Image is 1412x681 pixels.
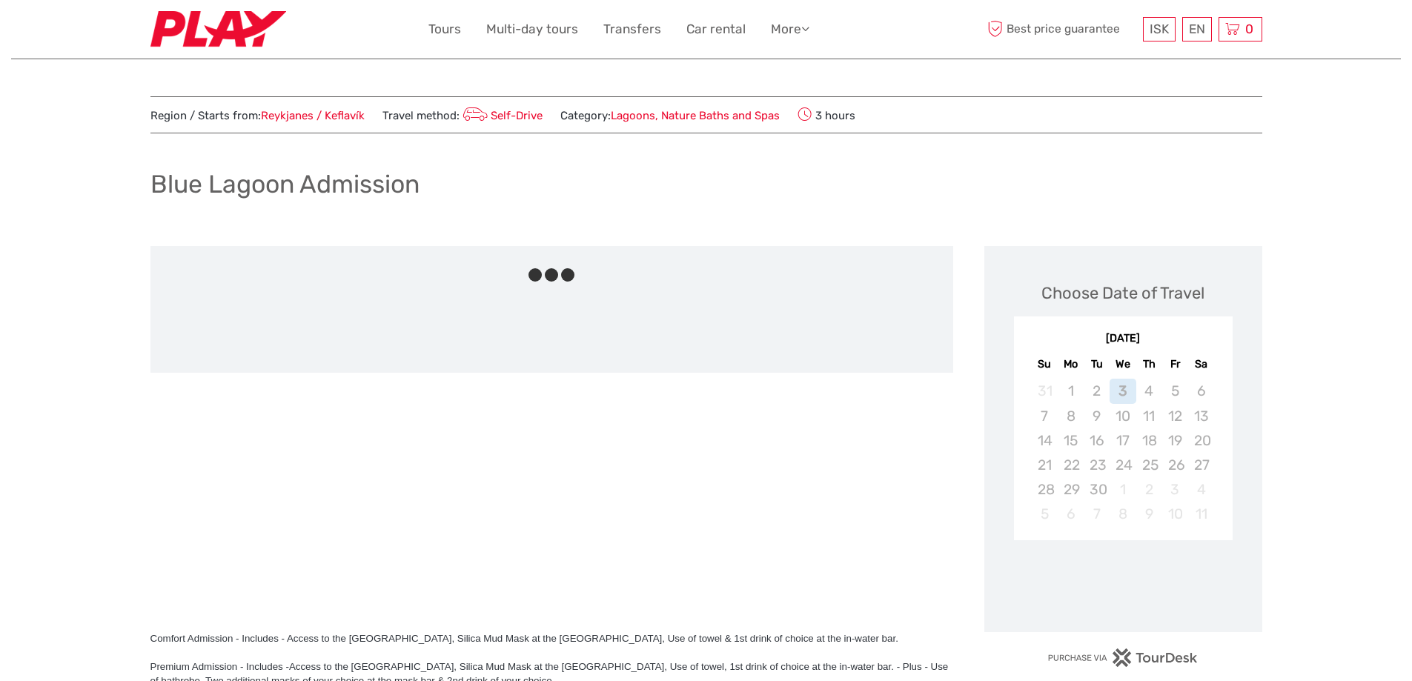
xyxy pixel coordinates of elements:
[1150,21,1169,36] span: ISK
[1136,379,1162,403] div: Not available Thursday, September 4th, 2025
[1136,428,1162,453] div: Not available Thursday, September 18th, 2025
[1058,502,1084,526] div: Not available Monday, October 6th, 2025
[603,19,661,40] a: Transfers
[150,631,953,645] div: Comfort Admission - Includes - Access to the [GEOGRAPHIC_DATA], Silica Mud Mask at the [GEOGRAPHI...
[1110,379,1136,403] div: Not available Wednesday, September 3rd, 2025
[1084,379,1110,403] div: Not available Tuesday, September 2nd, 2025
[150,11,286,47] img: Fly Play
[1118,579,1128,588] div: Loading...
[1032,404,1058,428] div: Not available Sunday, September 7th, 2025
[1162,404,1188,428] div: Not available Friday, September 12th, 2025
[1110,477,1136,502] div: Not available Wednesday, October 1st, 2025
[1243,21,1256,36] span: 0
[428,19,461,40] a: Tours
[984,17,1139,41] span: Best price guarantee
[1162,477,1188,502] div: Not available Friday, October 3rd, 2025
[1041,282,1204,305] div: Choose Date of Travel
[1182,17,1212,41] div: EN
[686,19,746,40] a: Car rental
[1110,428,1136,453] div: Not available Wednesday, September 17th, 2025
[1084,453,1110,477] div: Not available Tuesday, September 23rd, 2025
[1032,354,1058,374] div: Su
[1136,477,1162,502] div: Not available Thursday, October 2nd, 2025
[1110,354,1136,374] div: We
[560,108,780,124] span: Category:
[1162,379,1188,403] div: Not available Friday, September 5th, 2025
[1162,354,1188,374] div: Fr
[1188,404,1214,428] div: Not available Saturday, September 13th, 2025
[1110,404,1136,428] div: Not available Wednesday, September 10th, 2025
[1188,453,1214,477] div: Not available Saturday, September 27th, 2025
[1047,648,1198,667] img: PurchaseViaTourDesk.png
[1014,331,1233,347] div: [DATE]
[1110,502,1136,526] div: Not available Wednesday, October 8th, 2025
[1058,404,1084,428] div: Not available Monday, September 8th, 2025
[1136,453,1162,477] div: Not available Thursday, September 25th, 2025
[1136,502,1162,526] div: Not available Thursday, October 9th, 2025
[150,108,365,124] span: Region / Starts from:
[1162,428,1188,453] div: Not available Friday, September 19th, 2025
[1018,379,1227,526] div: month 2025-09
[1032,477,1058,502] div: Not available Sunday, September 28th, 2025
[1136,354,1162,374] div: Th
[1058,477,1084,502] div: Not available Monday, September 29th, 2025
[1058,428,1084,453] div: Not available Monday, September 15th, 2025
[1188,502,1214,526] div: Not available Saturday, October 11th, 2025
[261,109,365,122] a: Reykjanes / Keflavík
[771,19,809,40] a: More
[1188,428,1214,453] div: Not available Saturday, September 20th, 2025
[1084,477,1110,502] div: Not available Tuesday, September 30th, 2025
[1032,379,1058,403] div: Not available Sunday, August 31st, 2025
[1162,502,1188,526] div: Not available Friday, October 10th, 2025
[1110,453,1136,477] div: Not available Wednesday, September 24th, 2025
[798,104,855,125] span: 3 hours
[1162,453,1188,477] div: Not available Friday, September 26th, 2025
[1084,502,1110,526] div: Not available Tuesday, October 7th, 2025
[1084,354,1110,374] div: Tu
[611,109,780,122] a: Lagoons, Nature Baths and Spas
[382,104,543,125] span: Travel method:
[1188,354,1214,374] div: Sa
[1058,354,1084,374] div: Mo
[1084,404,1110,428] div: Not available Tuesday, September 9th, 2025
[150,169,420,199] h1: Blue Lagoon Admission
[1032,453,1058,477] div: Not available Sunday, September 21st, 2025
[486,19,578,40] a: Multi-day tours
[1058,453,1084,477] div: Not available Monday, September 22nd, 2025
[1032,502,1058,526] div: Not available Sunday, October 5th, 2025
[1058,379,1084,403] div: Not available Monday, September 1st, 2025
[1032,428,1058,453] div: Not available Sunday, September 14th, 2025
[1084,428,1110,453] div: Not available Tuesday, September 16th, 2025
[1188,477,1214,502] div: Not available Saturday, October 4th, 2025
[1136,404,1162,428] div: Not available Thursday, September 11th, 2025
[1188,379,1214,403] div: Not available Saturday, September 6th, 2025
[460,109,543,122] a: Self-Drive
